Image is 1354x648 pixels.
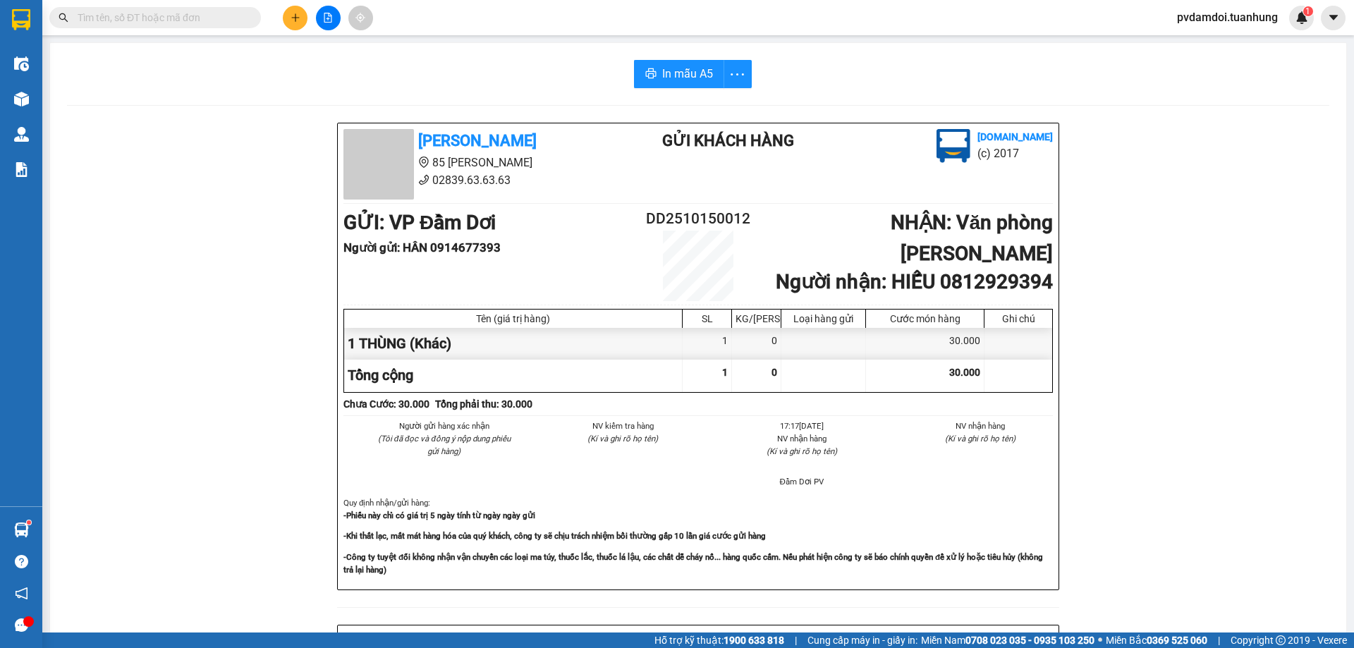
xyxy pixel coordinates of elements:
div: 0 [732,328,781,360]
div: SL [686,313,728,324]
div: Loại hàng gửi [785,313,862,324]
li: Người gửi hàng xác nhận [372,420,517,432]
span: pvdamdoi.tuanhung [1166,8,1289,26]
img: warehouse-icon [14,92,29,106]
span: environment [418,157,429,168]
li: NV kiểm tra hàng [551,420,696,432]
span: phone [418,174,429,185]
span: more [724,66,751,83]
div: 1 [683,328,732,360]
div: Ghi chú [988,313,1049,324]
button: aim [348,6,373,30]
img: logo-vxr [12,9,30,30]
span: 1 [722,367,728,378]
span: question-circle [15,555,28,568]
span: Miền Bắc [1106,632,1207,648]
button: more [724,60,752,88]
span: ⚪️ [1098,637,1102,643]
button: plus [283,6,307,30]
h2: DD2510150012 [639,207,757,231]
b: Người gửi : HÂN 0914677393 [343,240,501,255]
i: (Kí và ghi rõ họ tên) [945,434,1015,444]
strong: 1900 633 818 [724,635,784,646]
div: KG/[PERSON_NAME] [736,313,777,324]
sup: 1 [27,520,31,525]
i: (Kí và ghi rõ họ tên) [767,446,837,456]
img: warehouse-icon [14,56,29,71]
img: icon-new-feature [1295,11,1308,24]
span: | [795,632,797,648]
sup: 1 [1303,6,1313,16]
span: 1 [1305,6,1310,16]
div: Cước món hàng [870,313,980,324]
span: Miền Nam [921,632,1094,648]
span: caret-down [1327,11,1340,24]
b: Tổng phải thu: 30.000 [435,398,532,410]
strong: -Khi thất lạc, mất mát hàng hóa của quý khách, công ty sẽ chịu trách nhiệm bồi thường gấp 10 lần ... [343,531,766,541]
span: copyright [1276,635,1286,645]
li: 85 [PERSON_NAME] [343,154,606,171]
li: NV nhận hàng [908,420,1054,432]
li: (c) 2017 [977,145,1053,162]
li: 02839.63.63.63 [343,171,606,189]
strong: -Công ty tuyệt đối không nhận vận chuyển các loại ma túy, thuốc lắc, thuốc lá lậu, các chất dễ ch... [343,552,1043,575]
img: solution-icon [14,162,29,177]
li: NV nhận hàng [729,432,874,445]
li: Đầm Dơi PV [729,475,874,488]
b: [DOMAIN_NAME] [977,131,1053,142]
b: Gửi khách hàng [662,132,794,149]
span: plus [291,13,300,23]
b: GỬI : VP Đầm Dơi [343,211,496,234]
input: Tìm tên, số ĐT hoặc mã đơn [78,10,244,25]
div: Tên (giá trị hàng) [348,313,678,324]
span: 30.000 [949,367,980,378]
b: Chưa Cước : 30.000 [343,398,429,410]
button: file-add [316,6,341,30]
span: Cung cấp máy in - giấy in: [807,632,917,648]
b: NHẬN : Văn phòng [PERSON_NAME] [891,211,1053,265]
span: Tổng cộng [348,367,413,384]
i: (Kí và ghi rõ họ tên) [587,434,658,444]
span: aim [355,13,365,23]
span: notification [15,587,28,600]
img: logo.jpg [937,129,970,163]
button: caret-down [1321,6,1346,30]
div: 30.000 [866,328,984,360]
span: search [59,13,68,23]
strong: 0708 023 035 - 0935 103 250 [965,635,1094,646]
span: Hỗ trợ kỹ thuật: [654,632,784,648]
div: Quy định nhận/gửi hàng : [343,496,1053,576]
span: printer [645,68,657,81]
b: [PERSON_NAME] [418,132,537,149]
button: printerIn mẫu A5 [634,60,724,88]
strong: 0369 525 060 [1147,635,1207,646]
div: 1 THÙNG (Khác) [344,328,683,360]
span: | [1218,632,1220,648]
strong: -Phiếu này chỉ có giá trị 5 ngày tính từ ngày ngày gửi [343,511,535,520]
b: Người nhận : HIẾU 0812929394 [776,270,1053,293]
span: file-add [323,13,333,23]
span: In mẫu A5 [662,65,713,82]
span: 0 [771,367,777,378]
img: warehouse-icon [14,522,29,537]
img: warehouse-icon [14,127,29,142]
li: 17:17[DATE] [729,420,874,432]
span: message [15,618,28,632]
i: (Tôi đã đọc và đồng ý nộp dung phiếu gửi hàng) [378,434,511,456]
